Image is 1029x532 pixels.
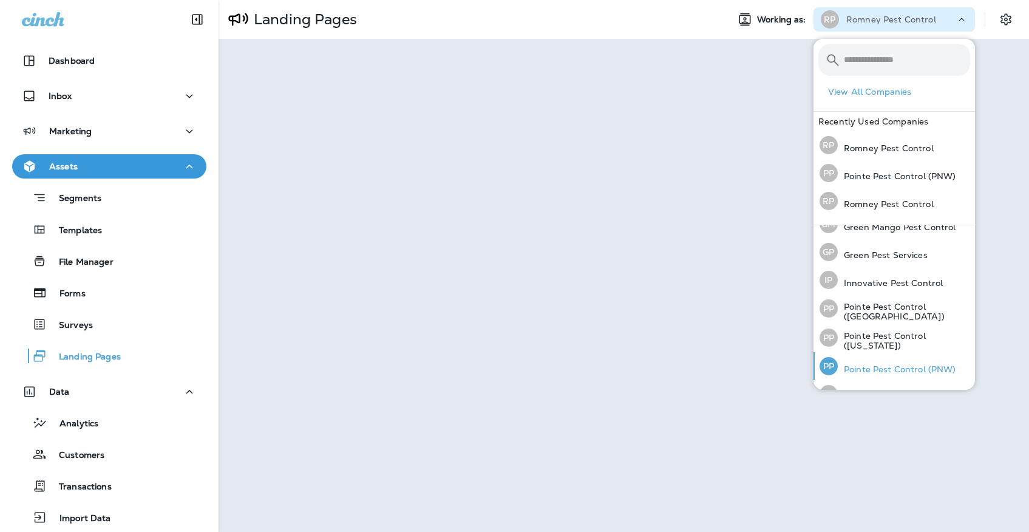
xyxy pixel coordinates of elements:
button: Segments [12,185,206,211]
p: Green Mango Pest Control [838,222,956,232]
p: Data [49,387,70,397]
p: Segments [47,193,101,205]
p: Analytics [47,418,98,430]
div: PP [820,329,838,347]
button: Settings [995,9,1017,30]
button: View All Companies [823,83,975,101]
p: Landing Pages [47,352,121,363]
button: Dashboard [12,49,206,73]
p: Marketing [49,126,92,136]
p: Forms [47,288,86,300]
button: Transactions [12,473,206,499]
p: Innovative Pest Control [838,278,943,288]
p: Pointe Pest Control (PNW) [838,364,956,374]
p: Customers [47,450,104,462]
div: PP [820,299,838,318]
button: Templates [12,217,206,242]
div: RP [821,10,839,29]
p: Green Pest Services [838,250,928,260]
div: GP [820,243,838,261]
button: File Manager [12,248,206,274]
p: Romney Pest Control [838,143,934,153]
div: RP [820,385,838,403]
button: GPGreen Pest Services [813,238,975,266]
button: RPRomney Pest Control [813,131,975,159]
p: File Manager [47,257,114,268]
p: Transactions [47,482,112,493]
p: Inbox [49,91,72,101]
p: Dashboard [49,56,95,66]
button: RPRomney Pest Control [813,187,975,215]
button: RPRomney Pest Control [813,380,975,408]
button: Inbox [12,84,206,108]
p: Assets [49,162,78,171]
button: PPPointe Pest Control ([GEOGRAPHIC_DATA]) [813,294,975,323]
button: Surveys [12,312,206,337]
div: Recently Used Companies [813,112,975,131]
div: IP [820,271,838,289]
button: Landing Pages [12,343,206,369]
div: PP [820,357,838,375]
button: PPPointe Pest Control (PNW) [813,352,975,380]
p: Pointe Pest Control (PNW) [838,171,956,181]
p: Romney Pest Control [846,15,936,24]
button: PPPointe Pest Control (PNW) [813,159,975,187]
p: Import Data [47,513,111,525]
p: Templates [47,225,102,237]
span: Working as: [757,15,809,25]
div: RP [820,136,838,154]
button: Import Data [12,505,206,530]
div: RP [820,192,838,210]
button: Marketing [12,119,206,143]
button: Forms [12,280,206,305]
p: Pointe Pest Control ([GEOGRAPHIC_DATA]) [838,302,970,321]
p: Pointe Pest Control ([US_STATE]) [838,331,970,350]
button: Data [12,380,206,404]
button: PPPointe Pest Control ([US_STATE]) [813,323,975,352]
p: Surveys [47,320,93,332]
button: Assets [12,154,206,179]
button: Analytics [12,410,206,435]
p: Landing Pages [249,10,357,29]
button: Customers [12,442,206,467]
button: Collapse Sidebar [180,7,214,32]
div: PP [820,164,838,182]
button: IPInnovative Pest Control [813,266,975,294]
p: Romney Pest Control [838,199,934,209]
